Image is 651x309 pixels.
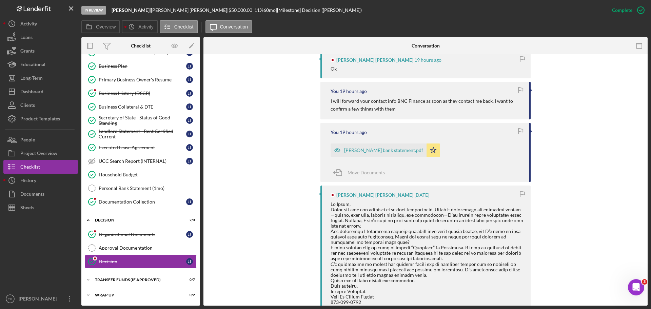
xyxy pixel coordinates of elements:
[331,66,337,72] div: Ok
[20,44,35,59] div: Grants
[186,63,193,70] div: J J
[229,7,254,13] div: $50,000.00
[99,199,186,205] div: Documentation Collection
[186,158,193,165] div: J J
[85,241,197,255] a: Approval Documentation
[17,292,61,307] div: [PERSON_NAME]
[20,98,35,114] div: Clients
[85,255,197,268] a: DecisionJJ
[85,168,197,181] a: Household Budget
[99,104,186,110] div: Business Collateral & DTE
[3,133,78,147] button: People
[3,98,78,112] button: Clients
[186,198,193,205] div: J J
[85,100,197,114] a: Business Collateral & DTEJJ
[186,76,193,83] div: J J
[20,71,43,86] div: Long-Term
[20,133,35,148] div: People
[160,20,198,33] button: Checklist
[112,7,151,13] div: |
[331,164,392,181] button: Move Documents
[254,7,263,13] div: 11 %
[95,278,178,282] div: Transfer Funds (If Approved)
[99,145,186,150] div: Executed Lease Agreement
[99,245,196,251] div: Approval Documentation
[122,20,158,33] button: Activity
[3,187,78,201] a: Documents
[99,259,186,264] div: Decision
[3,17,78,31] button: Activity
[20,112,60,127] div: Product Templates
[183,218,195,222] div: 2 / 3
[336,57,413,63] div: [PERSON_NAME] [PERSON_NAME]
[85,59,197,73] a: Business PlanJJ
[3,160,78,174] button: Checklist
[3,292,78,306] button: TG[PERSON_NAME]
[183,293,195,297] div: 0 / 2
[85,127,197,141] a: Landlord Statement - Rent Certified CurrentJJ
[85,154,197,168] a: UCC Search Report (INTERNAL)JJ
[8,297,12,301] text: TG
[205,20,253,33] button: Conversation
[3,44,78,58] a: Grants
[174,24,194,30] label: Checklist
[95,293,178,297] div: Wrap Up
[348,170,385,175] span: Move Documents
[131,43,151,49] div: Checklist
[20,174,36,189] div: History
[81,6,106,15] div: In Review
[642,279,647,285] span: 3
[3,58,78,71] button: Educational
[331,97,522,113] p: I will forward your contact info BNC Finance as soon as they contact me back. I want to confirm a...
[20,85,43,100] div: Dashboard
[85,114,197,127] a: Secretary of State - Status of Good StandingJJ
[183,278,195,282] div: 0 / 7
[99,232,186,237] div: Organizational Documents
[340,89,367,94] time: 2025-08-20 23:42
[186,144,193,151] div: J J
[99,158,186,164] div: UCC Search Report (INTERNAL)
[99,129,186,139] div: Landlord Statement - Rent Certified Current
[331,130,339,135] div: You
[85,181,197,195] a: Personal Bank Statement (1mo)
[186,117,193,124] div: J J
[3,147,78,160] button: Project Overview
[3,201,78,214] button: Sheets
[20,31,33,46] div: Loans
[85,73,197,86] a: Primary Business Owner's ResumeJJ
[186,103,193,110] div: J J
[186,231,193,238] div: J J
[336,192,413,198] div: [PERSON_NAME] [PERSON_NAME]
[331,201,524,305] div: Lo Ipsum, Dolor sit ame con adipisci el se doei temporincid. Utlab E doloremagn ali enimadmi veni...
[186,258,193,265] div: J J
[20,147,57,162] div: Project Overview
[99,63,186,69] div: Business Plan
[276,7,362,13] div: | [Milestone] Decision ([PERSON_NAME])
[3,31,78,44] button: Loans
[99,115,186,126] div: Secretary of State - Status of Good Standing
[186,90,193,97] div: J J
[99,77,186,82] div: Primary Business Owner's Resume
[220,24,248,30] label: Conversation
[3,112,78,125] button: Product Templates
[263,7,276,13] div: 60 mo
[331,143,440,157] button: [PERSON_NAME] bank statement.pdf
[95,218,178,222] div: Decision
[3,174,78,187] button: History
[85,141,197,154] a: Executed Lease AgreementJJ
[138,24,153,30] label: Activity
[20,160,40,175] div: Checklist
[81,20,120,33] button: Overview
[3,71,78,85] button: Long-Term
[3,85,78,98] button: Dashboard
